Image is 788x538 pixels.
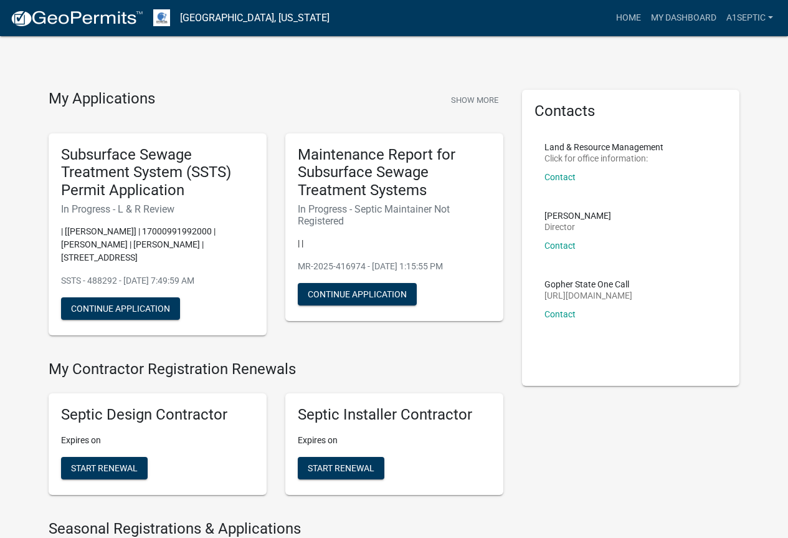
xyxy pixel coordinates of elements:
[308,463,374,473] span: Start Renewal
[611,6,646,30] a: Home
[298,406,491,424] h5: Septic Installer Contractor
[446,90,503,110] button: Show More
[61,297,180,320] button: Continue Application
[71,463,138,473] span: Start Renewal
[61,203,254,215] h6: In Progress - L & R Review
[544,309,576,319] a: Contact
[298,260,491,273] p: MR-2025-416974 - [DATE] 1:15:55 PM
[298,146,491,199] h5: Maintenance Report for Subsurface Sewage Treatment Systems
[544,154,663,163] p: Click for office information:
[61,457,148,479] button: Start Renewal
[544,223,611,231] p: Director
[646,6,721,30] a: My Dashboard
[61,225,254,264] p: | [[PERSON_NAME]] | 17000991992000 | [PERSON_NAME] | [PERSON_NAME] | [STREET_ADDRESS]
[544,172,576,182] a: Contact
[298,237,491,250] p: | |
[49,520,503,538] h4: Seasonal Registrations & Applications
[153,9,170,26] img: Otter Tail County, Minnesota
[544,143,663,151] p: Land & Resource Management
[49,360,503,505] wm-registration-list-section: My Contractor Registration Renewals
[49,360,503,378] h4: My Contractor Registration Renewals
[544,211,611,220] p: [PERSON_NAME]
[49,90,155,108] h4: My Applications
[534,102,728,120] h5: Contacts
[298,457,384,479] button: Start Renewal
[721,6,778,30] a: A1SEPTIC
[61,406,254,424] h5: Septic Design Contractor
[544,280,632,289] p: Gopher State One Call
[61,146,254,199] h5: Subsurface Sewage Treatment System (SSTS) Permit Application
[298,283,417,305] button: Continue Application
[298,203,491,227] h6: In Progress - Septic Maintainer Not Registered
[61,434,254,447] p: Expires on
[544,291,632,300] p: [URL][DOMAIN_NAME]
[180,7,330,29] a: [GEOGRAPHIC_DATA], [US_STATE]
[298,434,491,447] p: Expires on
[61,274,254,287] p: SSTS - 488292 - [DATE] 7:49:59 AM
[544,241,576,251] a: Contact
